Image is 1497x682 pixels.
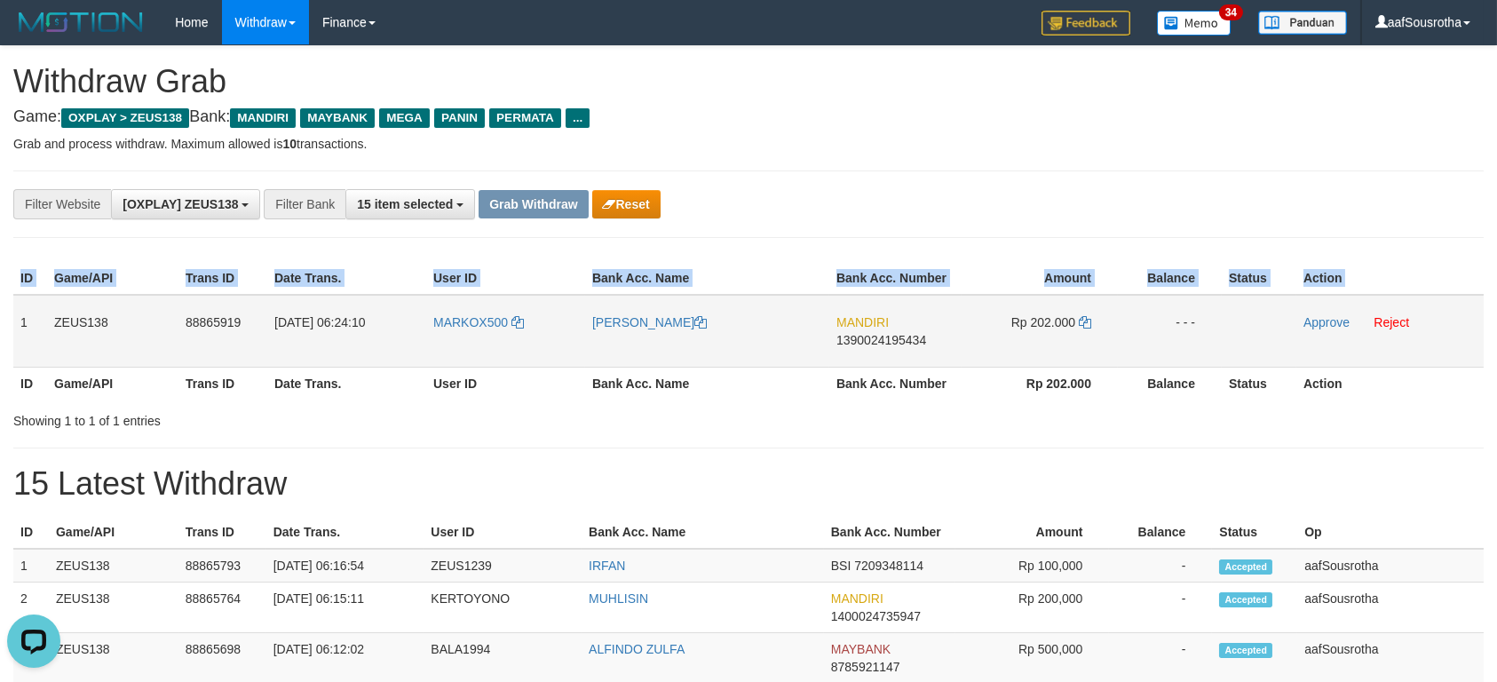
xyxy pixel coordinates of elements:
img: MOTION_logo.png [13,9,148,36]
th: Trans ID [178,516,266,549]
span: Copy 7209348114 to clipboard [854,559,923,573]
th: ID [13,516,49,549]
h4: Game: Bank: [13,108,1484,126]
span: Accepted [1219,643,1272,658]
img: Button%20Memo.svg [1157,11,1232,36]
span: MANDIRI [230,108,296,128]
span: PERMATA [489,108,561,128]
a: Copy 202000 to clipboard [1079,315,1091,329]
span: Accepted [1219,559,1272,575]
td: KERTOYONO [424,583,582,633]
th: Bank Acc. Name [585,262,829,295]
td: - - - [1118,295,1222,368]
span: ... [566,108,590,128]
span: MARKOX500 [433,315,508,329]
td: ZEUS138 [49,549,178,583]
a: Approve [1303,315,1350,329]
td: ZEUS138 [47,295,178,368]
th: Game/API [49,516,178,549]
span: 34 [1219,4,1243,20]
th: Trans ID [178,262,267,295]
th: User ID [426,262,585,295]
span: Rp 202.000 [1011,315,1075,329]
div: Filter Website [13,189,111,219]
div: Filter Bank [264,189,345,219]
img: panduan.png [1258,11,1347,35]
a: Reject [1374,315,1409,329]
td: aafSousrotha [1297,583,1484,633]
span: Copy 1390024195434 to clipboard [836,333,926,347]
h1: Withdraw Grab [13,64,1484,99]
th: Balance [1109,516,1212,549]
button: Reset [592,190,661,218]
th: User ID [426,367,585,400]
span: MANDIRI [831,591,883,606]
th: Trans ID [178,367,267,400]
p: Grab and process withdraw. Maximum allowed is transactions. [13,135,1484,153]
th: Balance [1118,367,1222,400]
a: MUHLISIN [589,591,648,606]
th: Status [1222,367,1296,400]
td: 1 [13,549,49,583]
button: [OXPLAY] ZEUS138 [111,189,260,219]
span: MAYBANK [831,642,891,656]
td: 88865793 [178,549,266,583]
button: 15 item selected [345,189,475,219]
th: ID [13,262,47,295]
span: [OXPLAY] ZEUS138 [123,197,238,211]
td: 88865764 [178,583,266,633]
img: Feedback.jpg [1042,11,1130,36]
td: 1 [13,295,47,368]
span: MAYBANK [300,108,375,128]
th: Action [1296,262,1484,295]
td: Rp 200,000 [955,583,1110,633]
button: Open LiveChat chat widget [7,7,60,60]
th: Amount [962,262,1118,295]
a: MARKOX500 [433,315,524,329]
strong: 10 [282,137,297,151]
span: [DATE] 06:24:10 [274,315,365,329]
th: Date Trans. [267,262,426,295]
td: - [1109,549,1212,583]
td: ZEUS138 [49,583,178,633]
span: MEGA [379,108,430,128]
th: Bank Acc. Number [824,516,955,549]
span: Accepted [1219,592,1272,607]
th: Amount [955,516,1110,549]
th: Balance [1118,262,1222,295]
td: - [1109,583,1212,633]
th: Date Trans. [267,367,426,400]
th: User ID [424,516,582,549]
span: BSI [831,559,851,573]
th: Bank Acc. Number [829,367,962,400]
td: 2 [13,583,49,633]
th: Rp 202.000 [962,367,1118,400]
a: ALFINDO ZULFA [589,642,685,656]
span: Copy 1400024735947 to clipboard [831,609,921,623]
td: Rp 100,000 [955,549,1110,583]
th: Game/API [47,367,178,400]
a: IRFAN [589,559,625,573]
span: MANDIRI [836,315,889,329]
span: 15 item selected [357,197,453,211]
h1: 15 Latest Withdraw [13,466,1484,502]
span: Copy 8785921147 to clipboard [831,660,900,674]
a: [PERSON_NAME] [592,315,707,329]
td: ZEUS1239 [424,549,582,583]
td: [DATE] 06:15:11 [266,583,424,633]
th: Bank Acc. Name [585,367,829,400]
th: ID [13,367,47,400]
th: Bank Acc. Name [582,516,824,549]
th: Op [1297,516,1484,549]
button: Grab Withdraw [479,190,588,218]
td: aafSousrotha [1297,549,1484,583]
span: OXPLAY > ZEUS138 [61,108,189,128]
div: Showing 1 to 1 of 1 entries [13,405,611,430]
th: Status [1222,262,1296,295]
th: Action [1296,367,1484,400]
th: Status [1212,516,1297,549]
span: PANIN [434,108,485,128]
th: Date Trans. [266,516,424,549]
span: 88865919 [186,315,241,329]
th: Game/API [47,262,178,295]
